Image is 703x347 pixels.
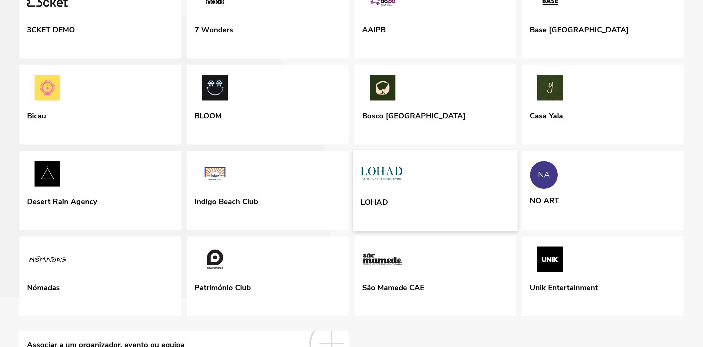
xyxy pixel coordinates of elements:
[27,75,68,103] img: Bicau
[522,65,684,144] a: Casa Yala Casa Yala
[530,109,563,121] div: Casa Yala
[19,65,181,144] a: Bicau Bicau
[530,281,598,292] div: Unik Entertainment
[522,151,684,229] a: NA NO ART
[187,65,348,144] a: BLOOM BLOOM
[530,75,571,103] img: Casa Yala
[195,161,235,189] img: Indigo Beach Club
[27,281,60,292] div: Nómadas
[195,75,235,103] img: BLOOM
[195,281,251,292] div: Património Club
[187,236,348,316] a: Património Club Património Club
[530,194,559,205] div: NO ART
[362,247,403,275] img: São Mamede CAE
[187,151,348,230] a: Indigo Beach Club Indigo Beach Club
[362,109,465,121] div: Bosco [GEOGRAPHIC_DATA]
[361,195,388,207] div: LOHAD
[353,150,518,231] a: LOHAD LOHAD
[355,65,516,144] a: Bosco Porto Bosco [GEOGRAPHIC_DATA]
[195,195,258,206] div: Indigo Beach Club
[195,23,233,35] div: 7 Wonders
[195,109,222,121] div: BLOOM
[362,281,424,292] div: São Mamede CAE
[27,195,97,206] div: Desert Rain Agency
[27,247,68,275] img: Nómadas
[362,23,386,35] div: AAIPB
[195,247,235,275] img: Património Club
[27,109,46,121] div: Bicau
[530,247,571,275] img: Unik Entertainment
[362,75,403,103] img: Bosco Porto
[538,170,550,180] div: NA
[19,236,181,316] a: Nómadas Nómadas
[27,161,68,189] img: Desert Rain Agency
[530,23,629,35] div: Base [GEOGRAPHIC_DATA]
[361,160,402,189] img: LOHAD
[19,151,181,230] a: Desert Rain Agency Desert Rain Agency
[27,23,75,35] div: 3CKET DEMO
[522,236,684,316] a: Unik Entertainment Unik Entertainment
[355,236,516,316] a: São Mamede CAE São Mamede CAE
